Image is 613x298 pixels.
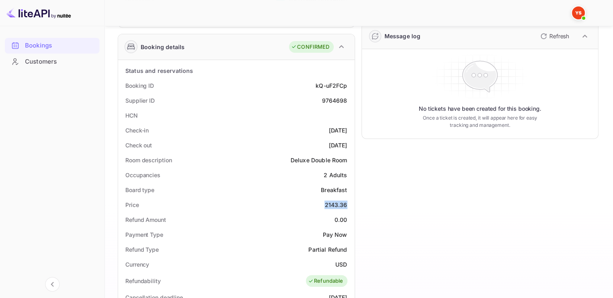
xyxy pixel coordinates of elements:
div: 2143.36 [324,201,347,209]
div: Booking details [141,43,185,51]
img: Yandex Support [572,6,585,19]
a: Customers [5,54,100,69]
div: HCN [125,111,138,120]
div: Deluxe Double Room [291,156,347,164]
div: Pay Now [322,230,347,239]
div: Refund Amount [125,215,166,224]
div: Status and reservations [125,66,193,75]
div: Currency [125,260,149,269]
div: Customers [25,57,96,66]
img: LiteAPI logo [6,6,71,19]
div: Payment Type [125,230,163,239]
div: Bookings [25,41,96,50]
div: Booking ID [125,81,154,90]
div: 0.00 [335,215,347,224]
a: Bookings [5,38,100,53]
div: Price [125,201,139,209]
p: No tickets have been created for this booking. [419,105,541,113]
div: 9764698 [322,96,347,105]
button: Collapse navigation [45,277,60,292]
div: Partial Refund [308,245,347,254]
p: Once a ticket is created, it will appear here for easy tracking and management. [417,114,543,129]
div: Room description [125,156,172,164]
button: Refresh [536,30,572,43]
div: Breakfast [321,186,347,194]
div: Occupancies [125,171,160,179]
div: Bookings [5,38,100,54]
div: Refundability [125,277,161,285]
div: Customers [5,54,100,70]
div: Message log [384,32,421,40]
div: [DATE] [329,126,347,135]
div: [DATE] [329,141,347,149]
p: Refresh [549,32,569,40]
div: CONFIRMED [291,43,329,51]
div: Refund Type [125,245,159,254]
div: kQ-uF2FCp [316,81,347,90]
div: Board type [125,186,154,194]
div: Check-in [125,126,149,135]
div: Refundable [308,277,343,285]
div: Check out [125,141,152,149]
div: 2 Adults [324,171,347,179]
div: USD [335,260,347,269]
div: Supplier ID [125,96,155,105]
